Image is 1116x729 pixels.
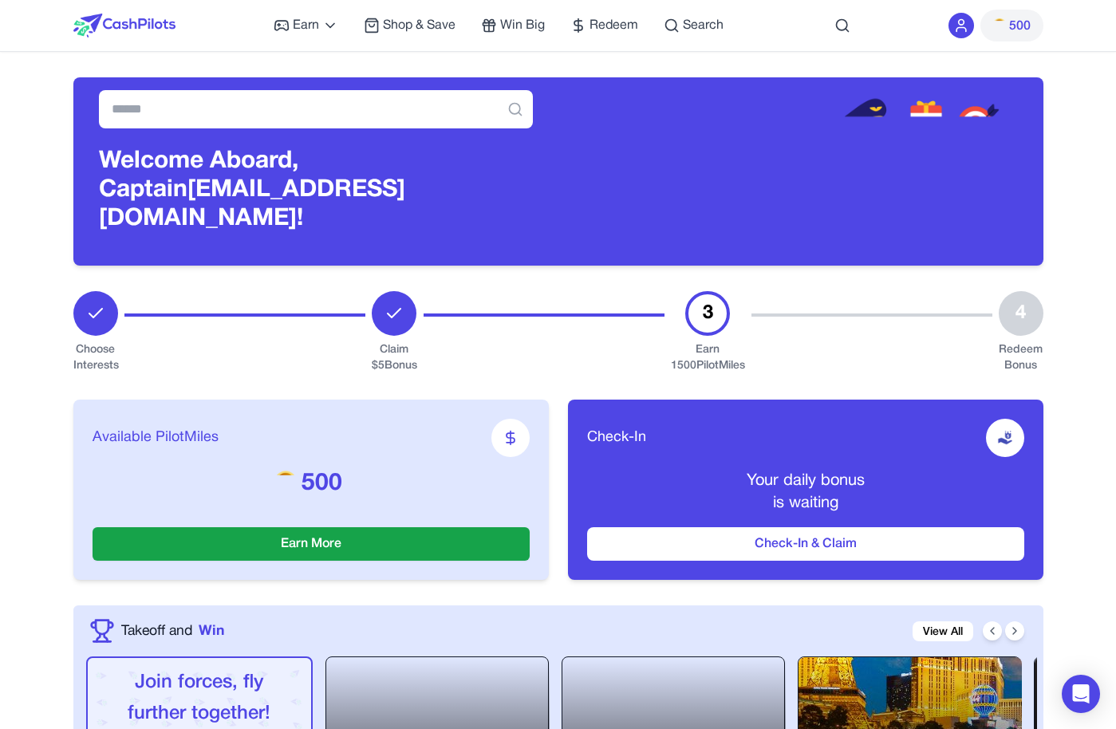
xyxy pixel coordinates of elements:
[685,291,730,336] div: 3
[500,16,545,35] span: Win Big
[1062,675,1100,713] div: Open Intercom Messenger
[1009,17,1031,36] span: 500
[73,342,118,374] div: Choose Interests
[99,148,533,234] h3: Welcome Aboard, Captain [EMAIL_ADDRESS][DOMAIN_NAME]!
[372,342,417,374] div: Claim $ 5 Bonus
[481,16,545,35] a: Win Big
[773,496,838,510] span: is waiting
[993,18,1006,31] img: PMs
[274,16,338,35] a: Earn
[93,527,530,561] button: Earn More
[587,470,1024,492] p: Your daily bonus
[664,16,724,35] a: Search
[587,427,646,449] span: Check-In
[913,621,973,641] a: View All
[93,427,219,449] span: Available PilotMiles
[274,471,297,493] img: PMs
[999,342,1043,374] div: Redeem Bonus
[93,470,530,498] p: 500
[121,621,192,641] span: Takeoff and
[121,621,224,641] a: Takeoff andWin
[364,16,455,35] a: Shop & Save
[558,84,1043,259] img: Header decoration
[587,527,1024,561] button: Check-In & Claim
[997,430,1013,446] img: receive-dollar
[980,10,1043,41] button: PMs500
[293,16,319,35] span: Earn
[199,621,224,641] span: Win
[683,16,724,35] span: Search
[570,16,638,35] a: Redeem
[671,342,745,374] div: Earn 1500 PilotMiles
[73,14,175,37] img: CashPilots Logo
[383,16,455,35] span: Shop & Save
[999,291,1043,336] div: 4
[590,16,638,35] span: Redeem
